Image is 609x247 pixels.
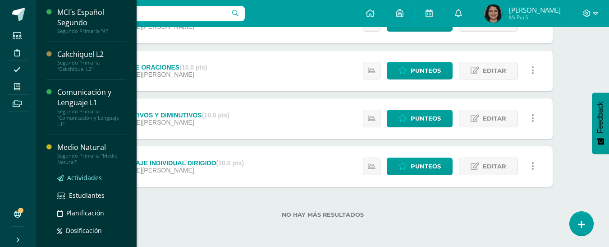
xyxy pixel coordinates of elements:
div: AUMENTATIVOS Y DIMINUTIVOS [103,112,229,119]
span: [DATE][PERSON_NAME] [122,71,194,78]
div: Cakchiquel L2 [57,49,126,60]
span: [DATE][PERSON_NAME] [122,167,194,174]
a: Punteos [387,158,453,175]
strong: (10.0 pts) [202,112,229,119]
span: Planificación [66,209,104,217]
a: Medio NaturalSegundo Primaria "Medio Natural" [57,142,126,165]
span: Editar [483,110,506,127]
span: Actividades [67,173,102,182]
img: d4e8f67989829fd83a261e7783e73213.png [484,5,502,23]
div: MCI´s Español Segundo [57,7,126,28]
span: [DATE][PERSON_NAME] [122,119,194,126]
span: Editar [483,62,506,79]
span: Feedback [596,102,604,133]
div: CLASES DE ORACIONES [103,64,207,71]
span: Estudiantes [69,191,105,200]
a: Punteos [387,110,453,127]
a: Punteos [387,62,453,79]
span: Punteos [411,110,441,127]
div: Segundo Primaria "Cakchiquel L2" [57,60,126,72]
a: Comunicación y Lenguaje L1Segundo Primaria "Comunicación y Lenguaje L1" [57,87,126,127]
button: Feedback - Mostrar encuesta [592,93,609,154]
span: Punteos [411,62,441,79]
div: APRENDIZAJE INDIVIDUAL DIRIGIDO [103,159,244,167]
div: Segundo Primaria "Comunicación y Lenguaje L1" [57,108,126,127]
a: Estudiantes [57,190,126,200]
label: No hay más resultados [93,211,553,218]
input: Busca un usuario... [42,6,245,21]
span: Editar [483,158,506,175]
span: Punteos [411,158,441,175]
a: Dosificación [57,225,126,236]
div: Comunicación y Lenguaje L1 [57,87,126,108]
a: Cakchiquel L2Segundo Primaria "Cakchiquel L2" [57,49,126,72]
div: Medio Natural [57,142,126,153]
div: Segundo Primaria "Medio Natural" [57,153,126,165]
span: Dosificación [66,226,102,235]
a: Actividades [57,172,126,183]
a: MCI´s Español SegundoSegundo Primaria "A" [57,7,126,34]
span: [PERSON_NAME] [509,5,561,14]
strong: (10.0 pts) [216,159,244,167]
a: Planificación [57,208,126,218]
div: Segundo Primaria "A" [57,28,126,34]
strong: (10.0 pts) [179,64,207,71]
span: Mi Perfil [509,14,561,21]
